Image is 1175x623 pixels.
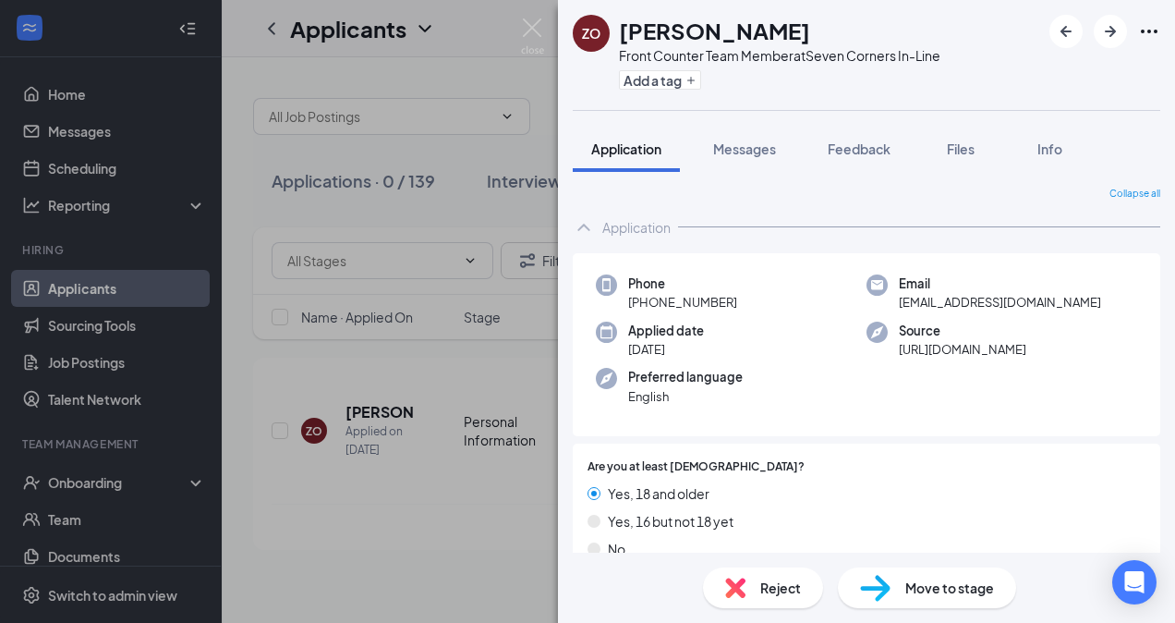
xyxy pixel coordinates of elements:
span: Info [1037,140,1062,157]
span: Reject [760,578,801,598]
span: Phone [628,275,737,293]
svg: ArrowLeftNew [1055,20,1077,43]
svg: ArrowRight [1099,20,1121,43]
span: Source [899,322,1026,340]
span: Files [947,140,975,157]
h1: [PERSON_NAME] [619,15,810,46]
span: Preferred language [628,368,743,386]
div: Application [602,218,671,237]
span: Application [591,140,661,157]
div: Open Intercom Messenger [1112,560,1157,605]
span: Yes, 16 but not 18 yet [608,511,733,531]
span: [DATE] [628,340,704,359]
span: Move to stage [905,578,994,598]
span: Applied date [628,322,704,340]
span: [EMAIL_ADDRESS][DOMAIN_NAME] [899,293,1101,311]
button: PlusAdd a tag [619,70,701,90]
svg: ChevronUp [573,216,595,238]
span: Feedback [828,140,890,157]
span: Are you at least [DEMOGRAPHIC_DATA]? [587,458,805,476]
svg: Plus [685,75,697,86]
button: ArrowRight [1094,15,1127,48]
div: Front Counter Team Member at Seven Corners In-Line [619,46,940,65]
span: Email [899,275,1101,293]
span: Messages [713,140,776,157]
span: [URL][DOMAIN_NAME] [899,340,1026,359]
div: ZO [582,24,600,43]
button: ArrowLeftNew [1049,15,1083,48]
span: English [628,387,743,406]
span: Yes, 18 and older [608,483,709,504]
span: Collapse all [1109,187,1160,202]
span: No [608,539,625,559]
svg: Ellipses [1138,20,1160,43]
span: [PHONE_NUMBER] [628,293,737,311]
